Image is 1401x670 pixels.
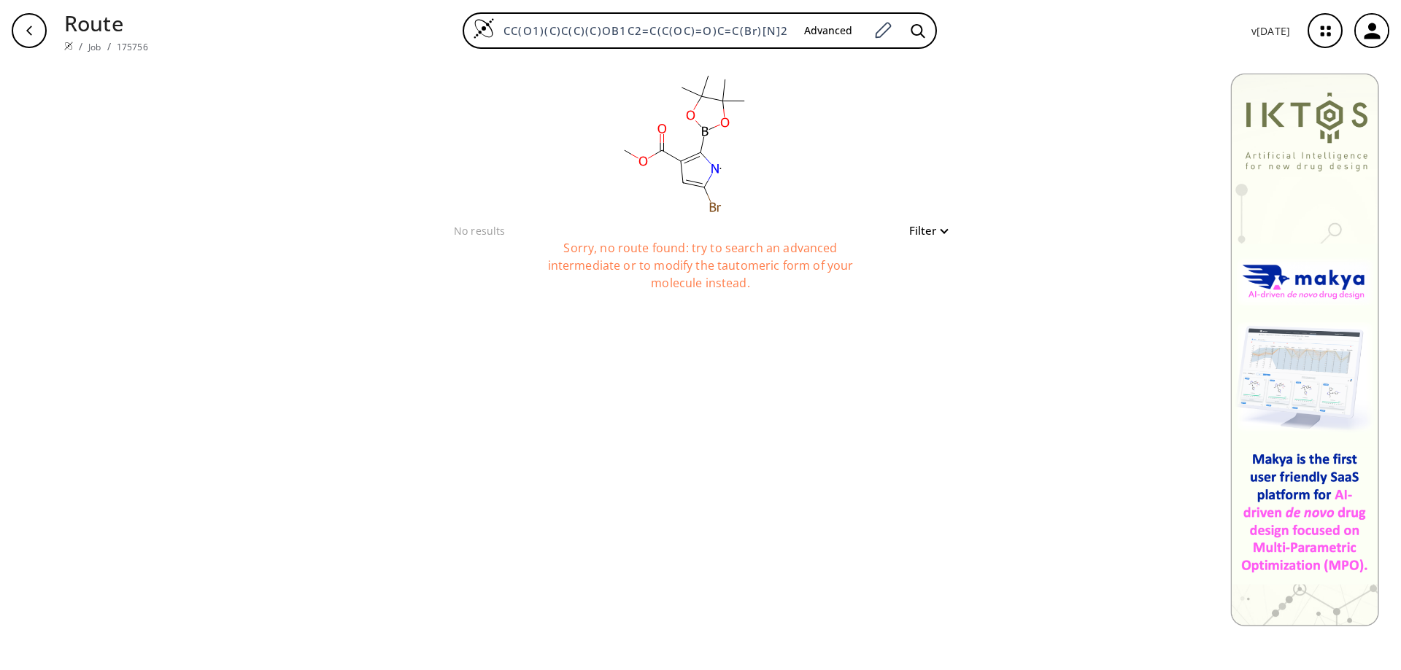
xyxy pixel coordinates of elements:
button: Advanced [792,17,864,44]
li: / [107,39,111,54]
img: Logo Spaya [473,17,495,39]
p: Route [64,7,148,39]
svg: CC(O1)(C)C(C)(C)OB1C2=C(C(OC)=O)C=C(Br)[N]2 [539,61,830,222]
img: Banner [1230,73,1379,626]
li: / [79,39,82,54]
img: Spaya logo [64,42,73,50]
p: No results [454,223,506,238]
button: Filter [900,225,947,236]
a: Job [88,41,101,53]
p: v [DATE] [1251,23,1290,39]
a: 175756 [117,41,148,53]
div: Sorry, no route found: try to search an advanced intermediate or to modify the tautomeric form of... [518,239,883,312]
input: Enter SMILES [495,23,792,38]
